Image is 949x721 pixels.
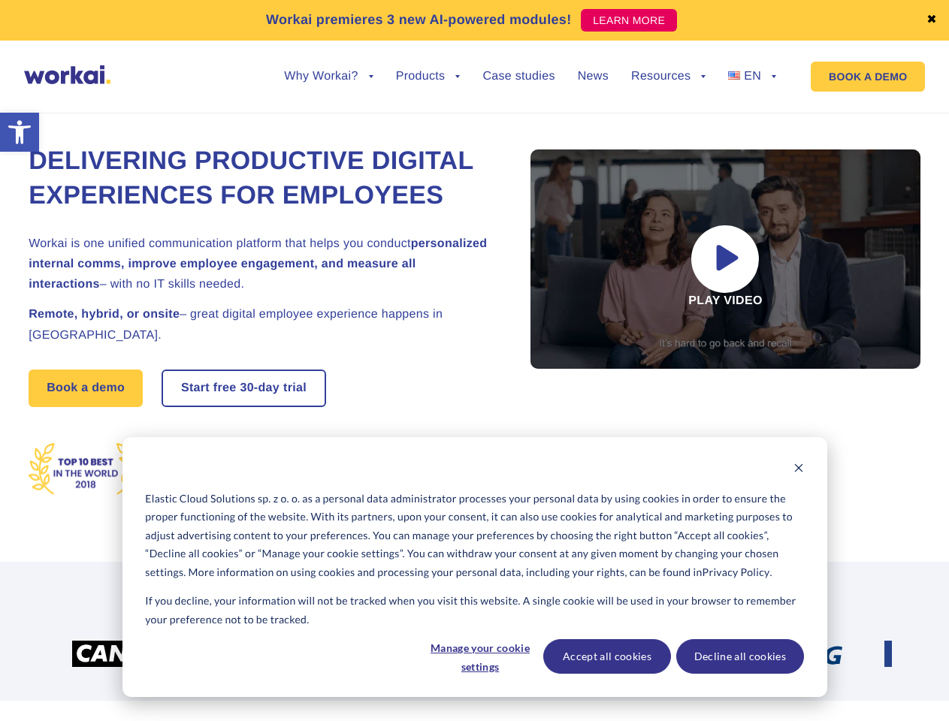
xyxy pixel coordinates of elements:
h2: Workai is one unified communication platform that helps you conduct – with no IT skills needed. [29,234,494,295]
a: Why Workai? [284,71,373,83]
a: ✖ [926,14,937,26]
a: Case studies [482,71,555,83]
p: If you decline, your information will not be tracked when you visit this website. A single cookie... [145,592,803,629]
a: Privacy Policy [703,563,770,582]
div: Cookie banner [122,437,827,697]
button: Decline all cookies [676,639,804,674]
a: LEARN MORE [581,9,677,32]
div: Play video [530,149,920,369]
button: Accept all cookies [543,639,671,674]
a: Products [396,71,461,83]
a: Resources [631,71,706,83]
a: BOOK A DEMO [811,62,925,92]
p: Workai premieres 3 new AI-powered modules! [266,10,572,30]
span: EN [744,70,761,83]
button: Dismiss cookie banner [793,460,804,479]
h2: – great digital employee experience happens in [GEOGRAPHIC_DATA]. [29,304,494,345]
a: News [578,71,609,83]
a: Start free30-daytrial [163,371,325,406]
strong: Remote, hybrid, or onsite [29,308,180,321]
h2: More than 100 fast-growing enterprises trust Workai [58,596,892,614]
button: Manage your cookie settings [422,639,538,674]
h1: Delivering Productive Digital Experiences for Employees [29,144,494,213]
p: Elastic Cloud Solutions sp. z o. o. as a personal data administrator processes your personal data... [145,490,803,582]
strong: personalized internal comms, improve employee engagement, and measure all interactions [29,237,487,291]
i: 30-day [240,382,280,394]
a: Book a demo [29,370,143,407]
